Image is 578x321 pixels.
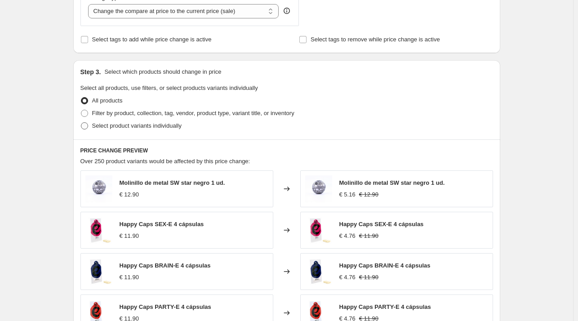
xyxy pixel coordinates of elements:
img: Screenshot2024-05-16121429_80x.png [305,175,332,202]
h2: Step 3. [80,67,101,76]
img: Screenshot2024-05-16121429_80x.png [85,175,112,202]
span: Over 250 product variants would be affected by this price change: [80,158,250,165]
img: Screenshot2024-05-16121124_80x.png [85,258,112,285]
div: € 4.76 [339,273,356,282]
span: Happy Caps PARTY-E 4 cápsulas [120,303,211,310]
h6: PRICE CHANGE PREVIEW [80,147,493,154]
div: help [282,6,291,15]
div: € 11.90 [120,273,139,282]
span: Select all products, use filters, or select products variants individually [80,85,258,91]
span: Select tags to add while price change is active [92,36,212,43]
div: € 5.16 [339,190,356,199]
p: Select which products should change in price [104,67,221,76]
strike: € 11.90 [359,232,378,241]
strike: € 12.90 [359,190,378,199]
span: Molinillo de metal SW star negro 1 ud. [339,179,445,186]
span: Molinillo de metal SW star negro 1 ud. [120,179,225,186]
span: Select tags to remove while price change is active [311,36,440,43]
img: Screenshot2024-05-16121207_80x.png [305,217,332,244]
span: All products [92,97,123,104]
span: Filter by product, collection, tag, vendor, product type, variant title, or inventory [92,110,294,116]
img: Screenshot2024-05-16121124_80x.png [305,258,332,285]
span: Happy Caps SEX-E 4 cápsulas [339,221,424,227]
div: € 11.90 [120,232,139,241]
span: Select product variants individually [92,122,182,129]
strike: € 11.90 [359,273,378,282]
img: Screenshot2024-05-16121207_80x.png [85,217,112,244]
div: € 12.90 [120,190,139,199]
span: Happy Caps PARTY-E 4 cápsulas [339,303,431,310]
span: Happy Caps BRAIN-E 4 cápsulas [120,262,211,269]
span: Happy Caps SEX-E 4 cápsulas [120,221,204,227]
span: Happy Caps BRAIN-E 4 cápsulas [339,262,431,269]
div: € 4.76 [339,232,356,241]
